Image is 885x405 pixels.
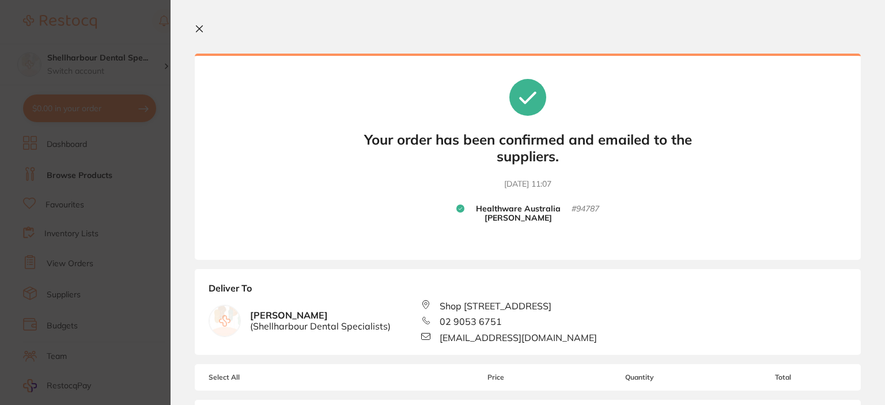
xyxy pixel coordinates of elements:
[209,283,847,300] b: Deliver To
[559,373,719,381] span: Quantity
[719,373,847,381] span: Total
[250,321,391,331] span: ( Shellharbour Dental Specialists )
[250,310,391,331] b: [PERSON_NAME]
[209,373,324,381] span: Select All
[464,204,572,224] b: Healthware Australia [PERSON_NAME]
[355,131,701,165] b: Your order has been confirmed and emailed to the suppliers.
[209,305,240,336] img: empty.jpg
[440,316,502,327] span: 02 9053 6751
[432,373,560,381] span: Price
[572,204,599,224] small: # 94787
[440,332,597,343] span: [EMAIL_ADDRESS][DOMAIN_NAME]
[440,301,551,311] span: Shop [STREET_ADDRESS]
